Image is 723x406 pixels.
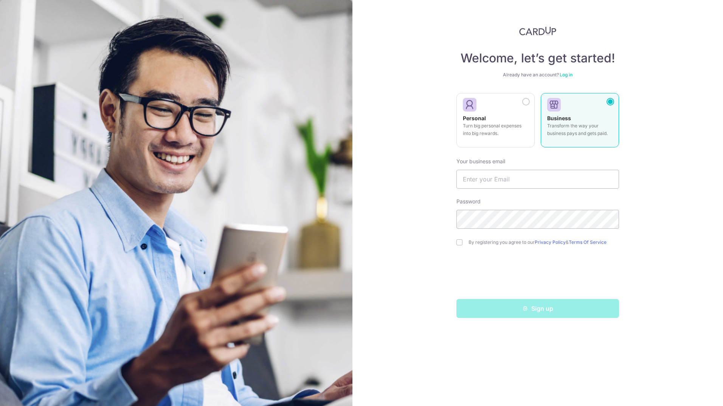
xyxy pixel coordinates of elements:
[519,26,556,36] img: CardUp Logo
[456,198,481,205] label: Password
[456,170,619,189] input: Enter your Email
[560,72,573,77] a: Log in
[456,93,535,152] a: Personal Turn big personal expenses into big rewards.
[535,239,566,245] a: Privacy Policy
[456,51,619,66] h4: Welcome, let’s get started!
[456,72,619,78] div: Already have an account?
[547,122,613,137] p: Transform the way your business pays and gets paid.
[480,260,595,290] iframe: reCAPTCHA
[547,115,571,121] strong: Business
[469,239,619,245] label: By registering you agree to our &
[463,122,528,137] p: Turn big personal expenses into big rewards.
[569,239,607,245] a: Terms Of Service
[456,158,505,165] label: Your business email
[541,93,619,152] a: Business Transform the way your business pays and gets paid.
[463,115,486,121] strong: Personal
